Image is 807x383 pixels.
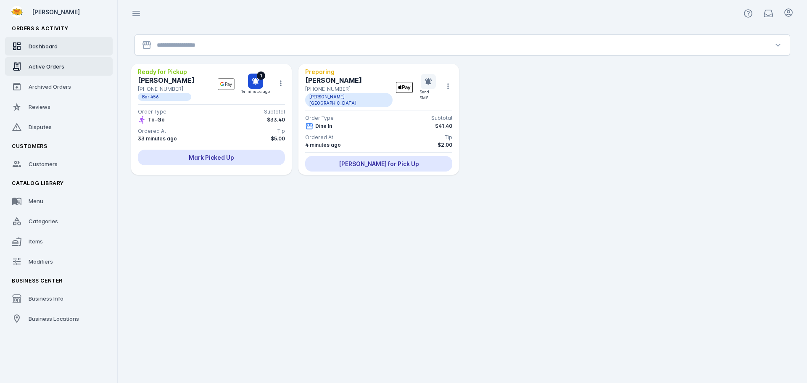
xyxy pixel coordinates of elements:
a: Business Info [5,289,113,308]
div: $33.40 [267,116,285,124]
div: $2.00 [438,141,452,149]
div: [PERSON_NAME] [138,75,195,85]
div: Ready for Pickup [138,67,195,76]
span: Catalog Library [12,180,64,186]
span: Menu [29,198,43,204]
div: [PHONE_NUMBER] [138,85,195,93]
a: Categories [5,212,113,230]
span: Dashboard [29,43,58,50]
a: Dashboard [5,37,113,55]
div: [PERSON_NAME] [32,8,109,16]
div: Subtotal [431,114,452,122]
div: Mark Picked Up [138,150,285,165]
div: 4 minutes ago [305,141,341,149]
a: Disputes [5,118,113,136]
a: Business Locations [5,309,113,328]
span: Customers [12,143,47,149]
a: Modifiers [5,252,113,271]
div: 14 minutes ago [241,89,270,95]
div: To-Go [148,116,165,124]
a: Items [5,232,113,251]
span: Modifiers [29,258,53,265]
a: Active Orders [5,57,113,76]
button: 1 [248,74,263,89]
div: Ordered At [138,127,166,135]
span: Categories [29,218,58,225]
div: [PERSON_NAME] for Pick Up [305,156,452,172]
span: Customers [29,161,58,167]
div: Tip [445,134,452,141]
input: Location [157,40,768,50]
span: Items [29,238,43,245]
div: Order Type [138,108,166,116]
div: Ordered At [305,134,333,141]
span: Reviews [29,103,50,110]
span: Business Info [29,295,63,302]
span: Bar 456 [138,93,191,101]
div: 33 minutes ago [138,135,177,143]
div: Tip [277,127,285,135]
div: $5.00 [271,135,285,143]
span: Disputes [29,124,52,130]
div: [PHONE_NUMBER] [305,85,396,93]
span: [PERSON_NAME][GEOGRAPHIC_DATA] [305,93,393,107]
a: Reviews [5,98,113,116]
div: Dine In [315,122,332,130]
a: Archived Orders [5,77,113,96]
span: 1 [257,71,265,80]
a: Menu [5,192,113,210]
div: Subtotal [264,108,285,116]
div: Order Type [305,114,334,122]
span: Archived Orders [29,83,71,90]
a: Customers [5,155,113,173]
span: Business Locations [29,315,79,322]
div: Preparing [305,67,396,76]
div: $41.40 [435,122,452,130]
span: Orders & Activity [12,25,68,32]
div: [PERSON_NAME] [305,75,396,85]
span: Active Orders [29,63,64,70]
div: Send SMS [419,89,437,100]
span: Business Center [12,277,63,284]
